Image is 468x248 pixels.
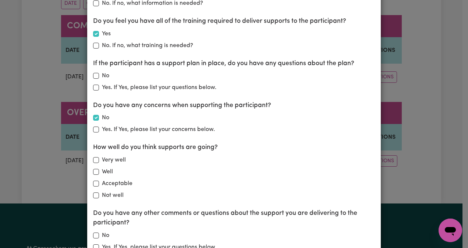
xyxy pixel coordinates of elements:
[102,41,193,50] label: No. If no, what training is needed?
[102,113,109,122] label: No
[102,231,109,240] label: No
[439,219,462,242] iframe: Button to launch messaging window
[93,143,218,152] label: How well do you think supports are going?
[102,29,111,38] label: Yes
[102,125,215,134] label: Yes. If Yes, please list your concerns below.
[93,17,346,26] label: Do you feel you have all of the training required to deliver supports to the participant?
[93,209,375,228] label: Do you have any other comments or questions about the support you are delivering to the participant?
[102,179,132,188] label: Acceptable
[93,59,354,68] label: If the participant has a support plan in place, do you have any questions about the plan?
[102,83,216,92] label: Yes. If Yes, please list your questions below.
[102,156,126,164] label: Very well
[102,167,113,176] label: Well
[93,101,271,110] label: Do you have any concerns when supporting the participant?
[102,71,109,80] label: No
[102,191,124,200] label: Not well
